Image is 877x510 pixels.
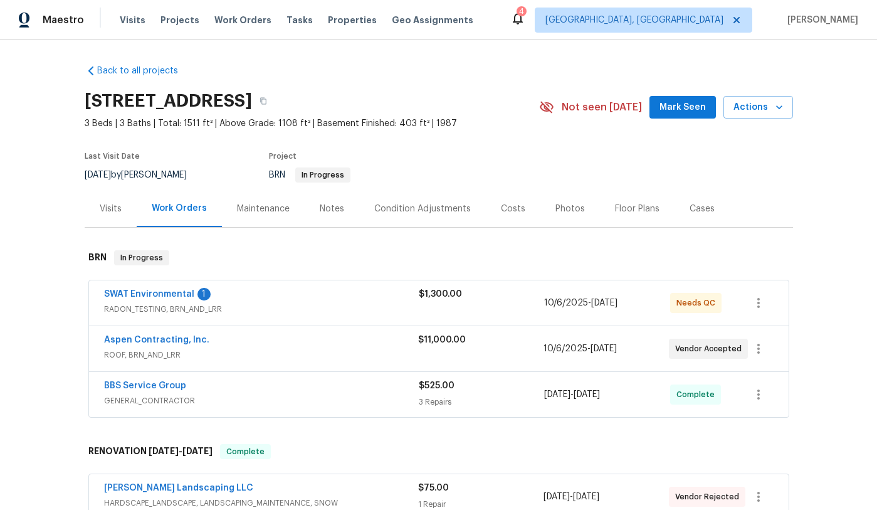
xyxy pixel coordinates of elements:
span: BRN [269,171,350,179]
span: $1,300.00 [419,290,462,299]
span: Needs QC [676,297,720,309]
h6: RENOVATION [88,444,213,459]
span: [GEOGRAPHIC_DATA], [GEOGRAPHIC_DATA] [545,14,723,26]
div: Work Orders [152,202,207,215]
span: [PERSON_NAME] [782,14,858,26]
span: [DATE] [544,390,570,399]
span: RADON_TESTING, BRN_AND_LRR [104,303,419,316]
span: Actions [733,100,783,115]
span: - [149,447,213,455]
div: Notes [320,203,344,215]
a: Aspen Contracting, Inc. [104,336,209,344]
a: [PERSON_NAME] Landscaping LLC [104,484,253,492]
span: [DATE] [573,492,599,501]
span: Last Visit Date [85,152,140,160]
span: [DATE] [574,390,600,399]
span: $525.00 [419,381,454,390]
span: Maestro [43,14,84,26]
span: Not seen [DATE] [562,101,642,114]
span: $75.00 [418,484,449,492]
div: Visits [100,203,122,215]
div: BRN In Progress [85,238,793,278]
span: [DATE] [591,299,617,307]
span: Work Orders [214,14,271,26]
div: Costs [501,203,525,215]
span: HARDSCAPE_LANDSCAPE, LANDSCAPING_MAINTENANCE, SNOW [104,497,418,509]
span: Tasks [286,16,313,24]
div: RENOVATION [DATE]-[DATE]Complete [85,432,793,472]
div: Floor Plans [615,203,659,215]
span: ROOF, BRN_AND_LRR [104,349,418,361]
div: 3 Repairs [419,396,545,408]
div: by [PERSON_NAME] [85,167,202,183]
span: [DATE] [149,447,179,455]
div: Photos [555,203,585,215]
button: Actions [723,96,793,119]
div: Condition Adjustments [374,203,471,215]
span: Geo Assignments [392,14,473,26]
span: Project [269,152,297,160]
div: 4 [519,5,524,18]
span: Vendor Rejected [675,491,744,503]
div: 1 [197,288,211,300]
span: 3 Beds | 3 Baths | Total: 1511 ft² | Above Grade: 1108 ft² | Basement Finished: 403 ft² | 1987 [85,117,539,130]
button: Mark Seen [649,96,716,119]
span: $11,000.00 [418,336,466,344]
h2: [STREET_ADDRESS] [85,95,252,107]
span: 10/6/2025 [544,299,588,307]
span: In Progress [115,252,168,264]
span: Complete [221,445,270,458]
h6: BRN [88,250,107,265]
span: [DATE] [85,171,111,179]
span: - [544,388,600,401]
span: - [544,491,599,503]
span: Mark Seen [659,100,706,115]
span: Vendor Accepted [675,343,747,355]
span: Properties [328,14,377,26]
span: [DATE] [591,344,617,353]
span: [DATE] [544,492,570,501]
span: Projects [160,14,199,26]
span: - [544,343,617,355]
span: Complete [676,388,720,401]
a: Back to all projects [85,65,205,77]
div: Maintenance [237,203,290,215]
a: BBS Service Group [104,381,186,390]
span: [DATE] [182,447,213,455]
span: - [544,297,617,309]
div: Cases [690,203,715,215]
a: SWAT Environmental [104,290,194,299]
button: Copy Address [252,90,275,112]
span: In Progress [297,171,349,179]
span: Visits [120,14,145,26]
span: GENERAL_CONTRACTOR [104,395,419,407]
span: 10/6/2025 [544,344,587,353]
